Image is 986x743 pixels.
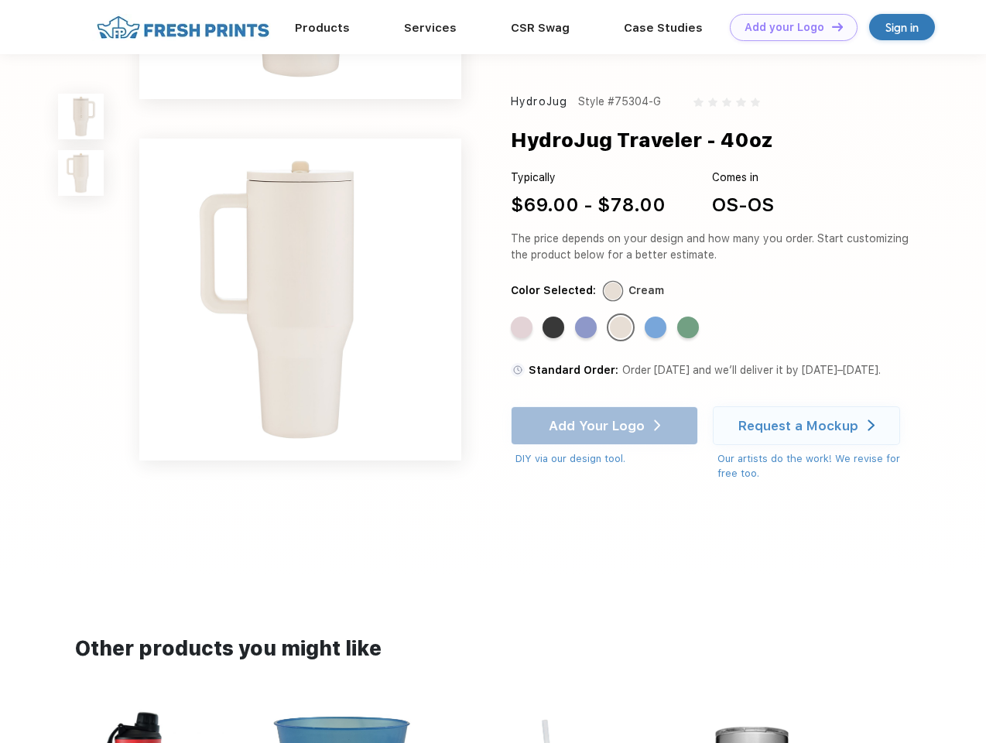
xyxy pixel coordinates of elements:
div: Pink Sand [511,317,532,338]
img: DT [832,22,843,31]
div: Request a Mockup [738,418,858,433]
div: Comes in [712,169,774,186]
div: The price depends on your design and how many you order. Start customizing the product below for ... [511,231,915,263]
div: Riptide [645,317,666,338]
img: gray_star.svg [693,98,703,107]
img: standard order [511,363,525,377]
div: Style #75304-G [578,94,661,110]
div: Peri [575,317,597,338]
div: DIY via our design tool. [515,451,698,467]
div: Cream [610,317,632,338]
div: Add your Logo [745,21,824,34]
a: Sign in [869,14,935,40]
img: white arrow [868,419,875,431]
span: Standard Order: [529,364,618,376]
div: Black [543,317,564,338]
img: gray_star.svg [722,98,731,107]
div: HydroJug [511,94,567,110]
div: $69.00 - $78.00 [511,191,666,219]
img: gray_star.svg [736,98,745,107]
img: func=resize&h=640 [139,139,461,461]
span: Order [DATE] and we’ll deliver it by [DATE]–[DATE]. [622,364,881,376]
a: Products [295,21,350,35]
img: func=resize&h=100 [58,94,104,139]
div: Our artists do the work! We revise for free too. [717,451,915,481]
div: Typically [511,169,666,186]
div: Cream [628,282,664,299]
div: HydroJug Traveler - 40oz [511,125,773,155]
img: gray_star.svg [751,98,760,107]
img: func=resize&h=100 [58,150,104,196]
div: Sage [677,317,699,338]
div: Other products you might like [75,634,910,664]
div: Color Selected: [511,282,596,299]
img: gray_star.svg [708,98,717,107]
div: OS-OS [712,191,774,219]
img: fo%20logo%202.webp [92,14,274,41]
div: Sign in [885,19,919,36]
